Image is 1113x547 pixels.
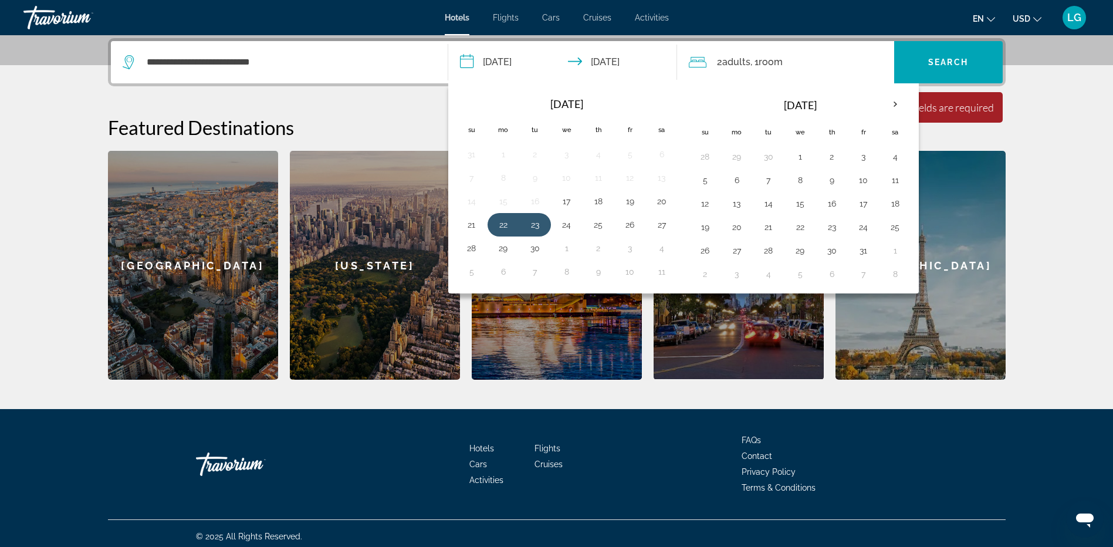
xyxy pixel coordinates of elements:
a: Travorium [23,2,141,33]
button: Day 4 [589,146,608,163]
a: Activities [469,475,503,485]
button: Day 15 [494,193,513,210]
button: Day 2 [823,148,841,165]
button: Day 20 [652,193,671,210]
button: Day 20 [728,219,746,235]
div: All fields are required [899,101,994,114]
a: Travorium [196,447,313,482]
button: Day 29 [791,242,810,259]
button: Day 26 [696,242,715,259]
button: Next month [879,91,911,118]
span: Adults [722,56,750,67]
h2: Featured Destinations [108,116,1006,139]
span: Cars [469,460,487,469]
button: Day 10 [557,170,576,186]
button: Day 14 [462,193,481,210]
button: Day 8 [494,170,513,186]
button: Day 28 [696,148,715,165]
th: [DATE] [721,91,879,119]
a: Cars [542,13,560,22]
a: Hotels [469,444,494,453]
span: Cruises [583,13,611,22]
button: Day 8 [791,172,810,188]
button: Travelers: 2 adults, 0 children [677,41,894,83]
span: LG [1067,12,1081,23]
button: Day 9 [526,170,544,186]
button: Day 24 [557,217,576,233]
button: Day 14 [759,195,778,212]
button: Day 31 [854,242,873,259]
button: Day 17 [854,195,873,212]
a: Terms & Conditions [742,483,816,492]
button: Day 16 [823,195,841,212]
button: Day 24 [854,219,873,235]
button: Day 4 [759,266,778,282]
button: Day 9 [823,172,841,188]
button: Day 12 [621,170,640,186]
button: Day 19 [621,193,640,210]
button: Day 16 [526,193,544,210]
button: Check-in date: Sep 22, 2025 Check-out date: Sep 23, 2025 [448,41,677,83]
button: Day 12 [696,195,715,212]
button: Change language [973,10,995,27]
button: Day 31 [462,146,481,163]
button: Day 5 [696,172,715,188]
iframe: Button to launch messaging window [1066,500,1104,538]
span: 2 [717,54,750,70]
button: Day 23 [526,217,544,233]
button: Day 5 [621,146,640,163]
span: en [973,14,984,23]
a: Contact [742,451,772,461]
span: Hotels [445,13,469,22]
button: Day 1 [557,240,576,256]
button: Day 4 [886,148,905,165]
button: Day 17 [557,193,576,210]
span: Search [928,58,968,67]
button: Day 25 [886,219,905,235]
a: Privacy Policy [742,467,796,477]
div: Search widget [111,41,1003,83]
button: Day 2 [589,240,608,256]
button: Day 6 [823,266,841,282]
button: Day 3 [854,148,873,165]
a: Flights [493,13,519,22]
button: Day 6 [652,146,671,163]
button: Day 22 [494,217,513,233]
button: Day 7 [854,266,873,282]
button: Day 11 [589,170,608,186]
div: [GEOGRAPHIC_DATA] [835,151,1006,380]
button: Day 13 [728,195,746,212]
button: Day 25 [589,217,608,233]
a: Flights [534,444,560,453]
button: Day 15 [791,195,810,212]
button: Day 5 [462,264,481,280]
button: Day 27 [728,242,746,259]
span: , 1 [750,54,783,70]
button: Day 5 [791,266,810,282]
button: Day 22 [791,219,810,235]
button: User Menu [1059,5,1090,30]
button: Day 2 [696,266,715,282]
button: Day 4 [652,240,671,256]
th: [DATE] [488,91,646,117]
button: Day 7 [462,170,481,186]
span: Room [759,56,783,67]
a: [US_STATE] [290,151,460,380]
button: Day 1 [886,242,905,259]
button: Day 6 [494,264,513,280]
button: Day 30 [759,148,778,165]
button: Day 7 [759,172,778,188]
button: Day 1 [494,146,513,163]
button: Day 3 [728,266,746,282]
button: Day 8 [557,264,576,280]
button: Day 19 [696,219,715,235]
button: Day 29 [728,148,746,165]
